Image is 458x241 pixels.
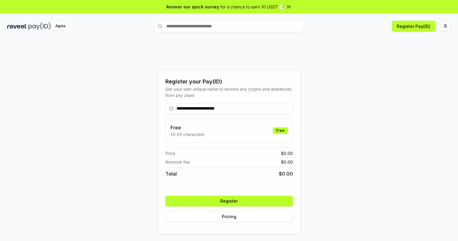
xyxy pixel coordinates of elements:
[166,4,219,10] span: Answer our quick survey
[165,77,293,86] div: Register your Pay(ID)
[281,150,293,156] span: $ 0.00
[170,124,204,131] h3: Free
[52,23,69,30] div: Alpha
[165,211,293,222] button: Pricing
[279,170,293,177] span: $ 0.00
[29,23,51,30] img: pay_id
[165,86,293,98] div: Get your own unique name to receive any crypto and stablecoin, from any chain
[170,131,204,137] p: 13-25 characters
[7,23,27,30] img: reveel_dark
[392,21,435,32] button: Register Pay(ID)
[165,170,177,177] span: Total
[165,150,175,156] span: Price
[220,4,285,10] span: for a chance to earn 10 USDT 📝
[165,196,293,206] button: Register
[281,159,293,165] span: $ 0.00
[165,159,190,165] span: Network fee
[273,127,288,134] div: Free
